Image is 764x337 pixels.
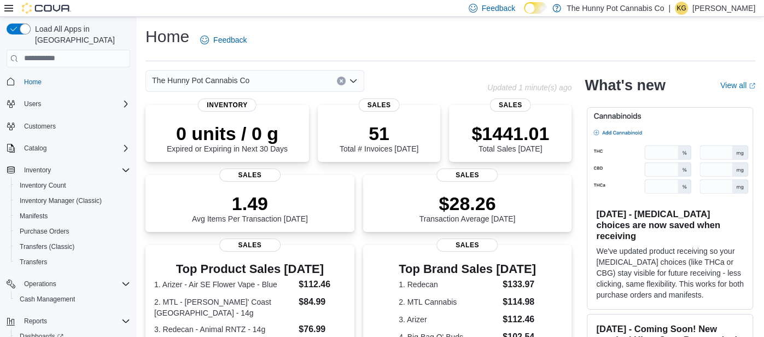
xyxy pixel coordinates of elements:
svg: External link [749,83,755,89]
a: Transfers (Classic) [15,240,79,253]
dd: $112.46 [503,313,536,326]
h3: Top Brand Sales [DATE] [399,263,536,276]
span: Feedback [213,34,247,45]
span: Customers [24,122,56,131]
a: Manifests [15,210,52,223]
span: Transfers (Classic) [15,240,130,253]
button: Open list of options [349,77,358,85]
span: Purchase Orders [15,225,130,238]
dd: $84.99 [299,295,345,309]
span: Transfers [15,255,130,269]
span: Inventory [24,166,51,175]
a: Home [20,75,46,89]
p: 1.49 [192,193,308,214]
dt: 2. MTL Cannabis [399,297,498,307]
img: Cova [22,3,71,14]
a: Inventory Manager (Classic) [15,194,106,207]
button: Inventory Manager (Classic) [11,193,135,208]
a: Customers [20,120,60,133]
dd: $114.98 [503,295,536,309]
span: Catalog [24,144,46,153]
div: Avg Items Per Transaction [DATE] [192,193,308,223]
dd: $112.46 [299,278,345,291]
span: Transfers [20,258,47,266]
span: Users [20,97,130,111]
span: Manifests [15,210,130,223]
p: | [668,2,670,15]
span: Feedback [482,3,515,14]
p: $1441.01 [471,123,549,144]
span: Manifests [20,212,48,220]
dd: $133.97 [503,278,536,291]
button: Home [2,74,135,90]
span: Inventory Count [15,179,130,192]
button: Cash Management [11,292,135,307]
span: Users [24,100,41,108]
span: Reports [20,315,130,328]
h1: Home [145,26,189,48]
button: Operations [20,277,61,290]
button: Inventory Count [11,178,135,193]
button: Operations [2,276,135,292]
span: Home [20,75,130,89]
span: Transfers (Classic) [20,242,74,251]
span: Inventory [198,98,256,112]
a: Purchase Orders [15,225,74,238]
a: Feedback [196,29,251,51]
h2: What's new [585,77,665,94]
div: Kelsey Gourdine [675,2,688,15]
p: The Hunny Pot Cannabis Co [567,2,664,15]
p: $28.26 [419,193,516,214]
a: View allExternal link [720,81,755,90]
button: Reports [20,315,51,328]
a: Inventory Count [15,179,71,192]
span: Purchase Orders [20,227,69,236]
span: Catalog [20,142,130,155]
button: Users [20,97,45,111]
button: Customers [2,118,135,134]
button: Reports [2,313,135,329]
h3: [DATE] - [MEDICAL_DATA] choices are now saved when receiving [596,208,744,241]
span: Sales [219,168,281,182]
span: Inventory [20,164,130,177]
span: Customers [20,119,130,133]
span: Sales [436,239,498,252]
h3: Top Product Sales [DATE] [154,263,346,276]
span: Inventory Count [20,181,66,190]
span: Reports [24,317,47,326]
dt: 1. Redecan [399,279,498,290]
span: Sales [219,239,281,252]
dd: $76.99 [299,323,345,336]
span: The Hunny Pot Cannabis Co [152,74,249,87]
button: Inventory [2,162,135,178]
dt: 2. MTL - [PERSON_NAME]' Coast [GEOGRAPHIC_DATA] - 14g [154,297,294,318]
span: Operations [20,277,130,290]
dt: 1. Arizer - Air SE Flower Vape - Blue [154,279,294,290]
button: Clear input [337,77,346,85]
button: Transfers (Classic) [11,239,135,254]
div: Total # Invoices [DATE] [340,123,418,153]
span: Inventory Manager (Classic) [20,196,102,205]
button: Users [2,96,135,112]
div: Total Sales [DATE] [471,123,549,153]
a: Transfers [15,255,51,269]
div: Transaction Average [DATE] [419,193,516,223]
p: We've updated product receiving so your [MEDICAL_DATA] choices (like THCa or CBG) stay visible fo... [596,246,744,300]
button: Purchase Orders [11,224,135,239]
a: Cash Management [15,293,79,306]
button: Catalog [2,141,135,156]
p: Updated 1 minute(s) ago [487,83,571,92]
span: Load All Apps in [GEOGRAPHIC_DATA] [31,24,130,45]
dt: 3. Redecan - Animal RNTZ - 14g [154,324,294,335]
p: [PERSON_NAME] [692,2,755,15]
p: 0 units / 0 g [167,123,288,144]
div: Expired or Expiring in Next 30 Days [167,123,288,153]
button: Transfers [11,254,135,270]
span: Inventory Manager (Classic) [15,194,130,207]
span: Operations [24,280,56,288]
button: Catalog [20,142,51,155]
span: KG [676,2,686,15]
span: Cash Management [20,295,75,304]
span: Sales [490,98,531,112]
